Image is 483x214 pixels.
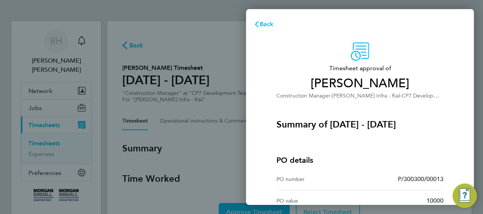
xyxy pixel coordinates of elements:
[330,93,332,99] span: ·
[453,184,477,208] button: Engage Resource Center
[276,76,444,91] span: [PERSON_NAME]
[332,93,400,99] span: [PERSON_NAME] Infra - Rail
[360,196,444,205] div: 10000
[398,175,444,183] span: P/300300/00013
[276,155,313,165] h4: PO details
[400,93,402,99] span: ·
[276,196,360,205] div: PO value
[276,93,330,99] span: Construction Manager
[276,118,444,131] h3: Summary of [DATE] - [DATE]
[246,17,281,32] button: Back
[276,64,444,73] span: Timesheet approval of
[260,20,274,28] span: Back
[276,175,360,184] div: PO number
